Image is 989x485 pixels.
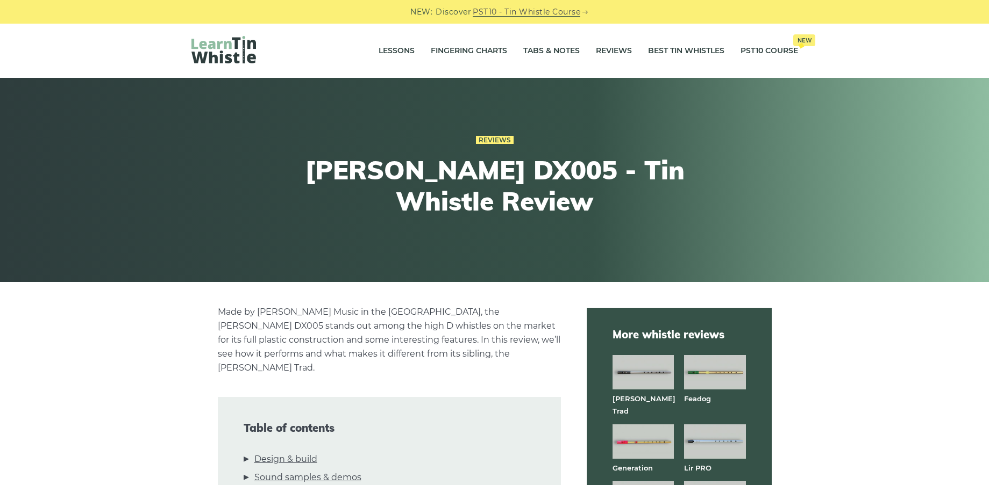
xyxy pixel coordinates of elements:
[684,394,711,403] a: Feadog
[684,424,745,459] img: Lir PRO aluminum tin whistle full front view
[297,155,693,216] h1: [PERSON_NAME] DX005 - Tin Whistle Review
[254,452,317,466] a: Design & build
[523,38,580,64] a: Tabs & Notes
[648,38,724,64] a: Best Tin Whistles
[613,424,674,459] img: Generation brass tin whistle full front view
[613,327,746,342] span: More whistle reviews
[431,38,507,64] a: Fingering Charts
[191,36,256,63] img: LearnTinWhistle.com
[613,394,675,415] a: [PERSON_NAME] Trad
[379,38,415,64] a: Lessons
[793,34,815,46] span: New
[684,464,711,472] a: Lir PRO
[741,38,798,64] a: PST10 CourseNew
[613,355,674,389] img: Dixon Trad tin whistle full front view
[476,136,514,144] a: Reviews
[613,464,653,472] a: Generation
[596,38,632,64] a: Reviews
[244,422,535,435] span: Table of contents
[218,305,561,375] p: Made by [PERSON_NAME] Music in the [GEOGRAPHIC_DATA], the [PERSON_NAME] DX005 stands out among th...
[684,355,745,389] img: Feadog brass tin whistle full front view
[254,470,361,484] a: Sound samples & demos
